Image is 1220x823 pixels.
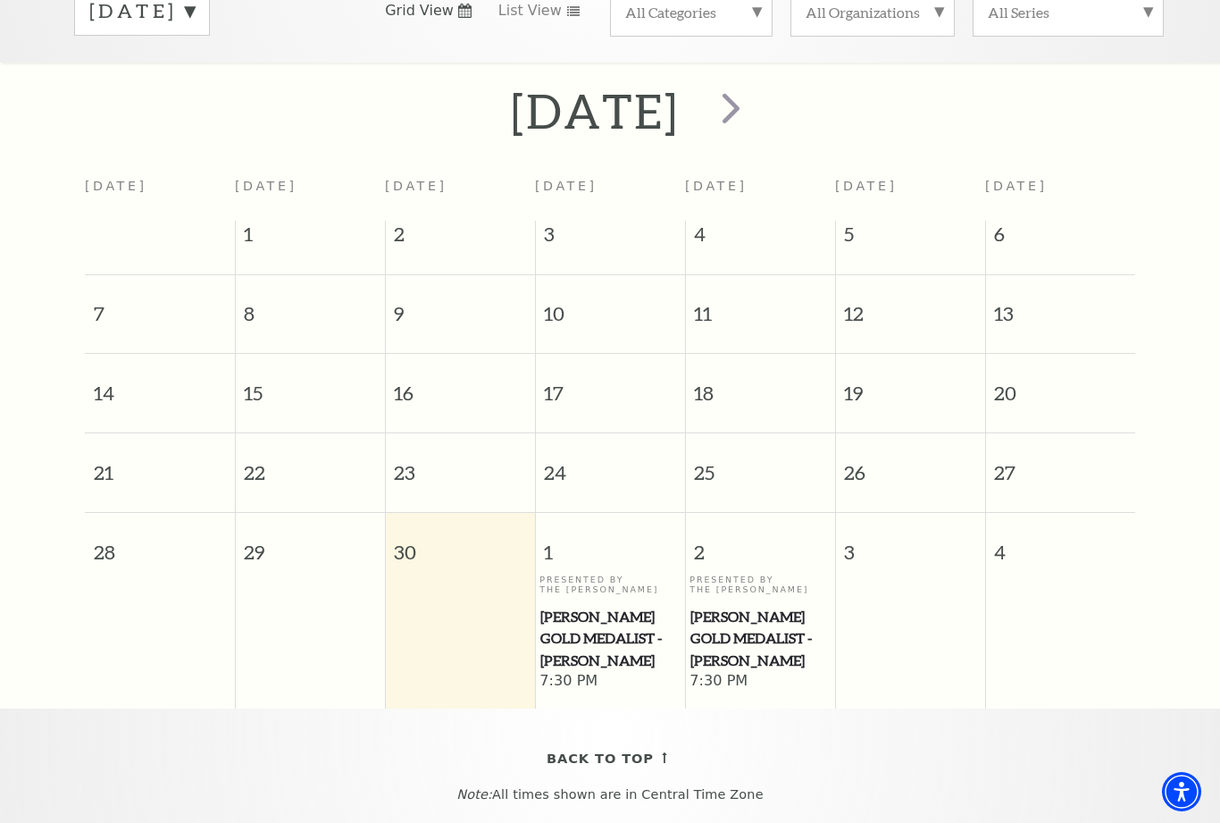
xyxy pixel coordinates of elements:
span: 23 [386,433,535,495]
p: Presented By The [PERSON_NAME] [539,575,681,595]
span: 12 [836,275,985,337]
span: 8 [236,275,385,337]
span: [DATE] [835,179,898,193]
label: All Categories [625,3,757,21]
h2: [DATE] [511,82,680,139]
span: Grid View [385,1,454,21]
span: 14 [85,354,235,416]
span: 1 [236,221,385,256]
span: 15 [236,354,385,416]
span: 16 [386,354,535,416]
span: 20 [986,354,1136,416]
span: 3 [836,513,985,575]
span: 6 [986,221,1136,256]
span: 5 [836,221,985,256]
span: 11 [686,275,835,337]
label: All Series [988,3,1149,21]
span: 4 [986,513,1136,575]
th: [DATE] [85,168,235,221]
span: 18 [686,354,835,416]
em: Note: [456,787,492,802]
span: 30 [386,513,535,575]
span: [DATE] [685,179,748,193]
label: All Organizations [806,3,940,21]
span: 7 [85,275,235,337]
span: 13 [986,275,1136,337]
span: 24 [536,433,685,495]
button: next [697,80,762,143]
span: Back To Top [547,748,654,770]
span: [PERSON_NAME] Gold Medalist - [PERSON_NAME] [690,606,830,672]
span: 19 [836,354,985,416]
span: 7:30 PM [689,672,831,692]
span: 25 [686,433,835,495]
span: 29 [236,513,385,575]
span: [DATE] [535,179,597,193]
span: [PERSON_NAME] Gold Medalist - [PERSON_NAME] [540,606,680,672]
span: 27 [986,433,1136,495]
p: Presented By The [PERSON_NAME] [689,575,831,595]
span: 4 [686,221,835,256]
span: [DATE] [985,179,1048,193]
span: 7:30 PM [539,672,681,692]
span: 9 [386,275,535,337]
span: 1 [536,513,685,575]
span: 28 [85,513,235,575]
span: 10 [536,275,685,337]
span: [DATE] [235,179,297,193]
span: 2 [686,513,835,575]
span: [DATE] [385,179,447,193]
span: 22 [236,433,385,495]
span: 26 [836,433,985,495]
span: 3 [536,221,685,256]
div: Accessibility Menu [1162,772,1201,811]
span: List View [498,1,562,21]
p: All times shown are in Central Time Zone [17,787,1203,802]
span: 17 [536,354,685,416]
span: 21 [85,433,235,495]
span: 2 [386,221,535,256]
